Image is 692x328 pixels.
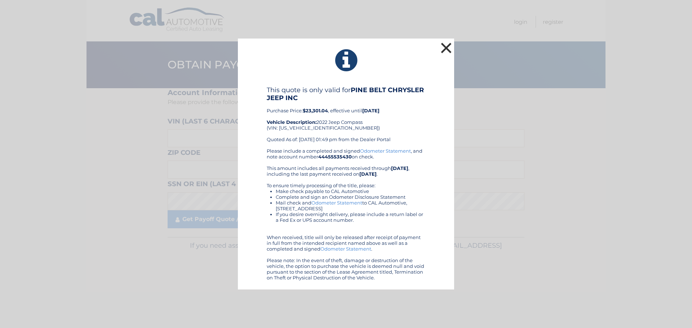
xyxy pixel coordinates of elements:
a: Odometer Statement [320,246,371,252]
a: Odometer Statement [311,200,362,206]
h4: This quote is only valid for [267,86,425,102]
b: [DATE] [359,171,377,177]
li: Complete and sign an Odometer Disclosure Statement [276,194,425,200]
button: × [439,41,453,55]
b: [DATE] [362,108,380,113]
a: Odometer Statement [360,148,411,154]
strong: Vehicle Description: [267,119,316,125]
li: Mail check and to CAL Automotive, [STREET_ADDRESS] [276,200,425,211]
b: 44455535430 [318,154,352,159]
b: PINE BELT CHRYSLER JEEP INC [267,86,424,102]
li: Make check payable to CAL Automotive [276,188,425,194]
div: Please include a completed and signed , and note account number on check. This amount includes al... [267,148,425,280]
li: If you desire overnight delivery, please include a return label or a Fed Ex or UPS account number. [276,211,425,223]
b: $23,301.04 [303,108,328,113]
div: Purchase Price: , effective until 2022 Jeep Compass (VIN: [US_VEHICLE_IDENTIFICATION_NUMBER]) Quo... [267,86,425,148]
b: [DATE] [391,165,408,171]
